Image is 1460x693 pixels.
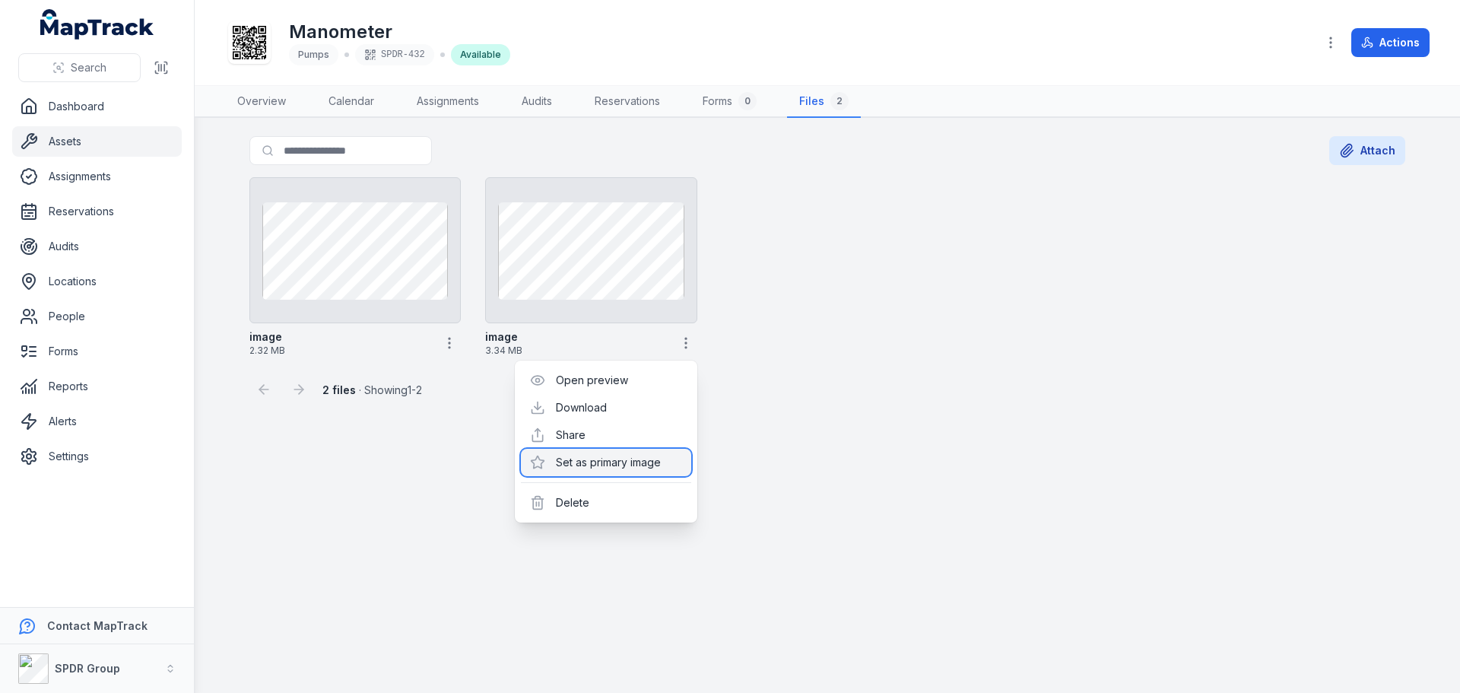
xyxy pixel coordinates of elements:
a: Forms [12,336,182,367]
div: Delete [521,489,691,517]
a: Forms0 [690,86,769,118]
strong: SPDR Group [55,662,120,675]
a: Reports [12,371,182,402]
a: Files2 [787,86,861,118]
a: Assignments [405,86,491,118]
span: Search [71,60,106,75]
div: Set as primary image [521,449,691,476]
div: Open preview [521,367,691,394]
a: Assignments [12,161,182,192]
button: Attach [1329,136,1405,165]
button: Search [18,53,141,82]
a: Dashboard [12,91,182,122]
strong: 2 files [322,383,356,396]
h1: Manometer [289,20,510,44]
a: Reservations [582,86,672,118]
a: Assets [12,126,182,157]
strong: image [249,329,282,345]
a: Overview [225,86,298,118]
a: Audits [509,86,564,118]
div: 0 [738,92,757,110]
a: Alerts [12,406,182,437]
a: Audits [12,231,182,262]
span: Pumps [298,49,329,60]
a: Calendar [316,86,386,118]
a: Settings [12,441,182,472]
div: 2 [830,92,849,110]
a: Reservations [12,196,182,227]
div: Available [451,44,510,65]
span: 2.32 MB [249,345,432,357]
button: Actions [1351,28,1430,57]
a: MapTrack [40,9,154,40]
a: Download [556,400,607,415]
a: People [12,301,182,332]
a: Locations [12,266,182,297]
div: Share [521,421,691,449]
div: SPDR-432 [355,44,434,65]
strong: image [485,329,518,345]
span: · Showing 1 - 2 [322,383,422,396]
strong: Contact MapTrack [47,619,148,632]
span: 3.34 MB [485,345,668,357]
